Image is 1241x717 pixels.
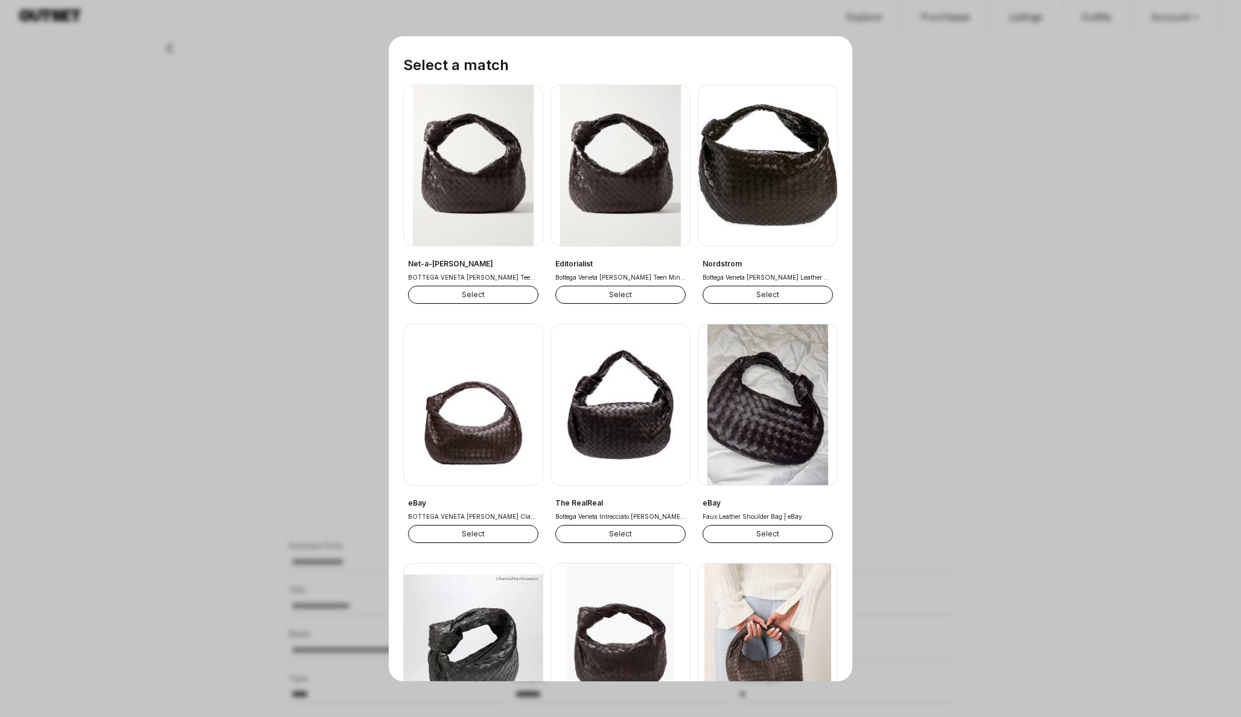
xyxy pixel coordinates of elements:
img: Bottega Veneta Jodie Teen Mini Knotted Intrecciato Leather Tote In Brown | Editorialist [551,85,690,246]
h3: Nordstrom [703,259,833,269]
button: Select [555,286,686,304]
button: Select [555,525,686,543]
h3: Net-a-[PERSON_NAME] [408,259,538,269]
h3: The RealReal [555,498,686,508]
img: Bottega Veneta Jodie Leather Hobo Bag | Nordstrom [698,85,837,246]
button: Select [703,286,833,304]
h2: Select a match [403,55,838,74]
button: Select [408,525,538,543]
button: Select [703,525,833,543]
h3: Bottega Veneta Intrecciato [PERSON_NAME] Medium - Brown Shoulder Bags, Handbags - BOT319343 | The... [555,512,686,521]
h3: BOTTEGA VENETA [PERSON_NAME] Teen mini knotted intrecciato leather tote | NET-A-[PERSON_NAME] [408,272,538,282]
h3: Editorialist [555,259,686,269]
h3: Bottega Veneta [PERSON_NAME] Leather Hobo Bag | Nordstrom [703,272,833,282]
img: Bottega Veneta Intrecciato Jodie Medium - Brown Shoulder Bags, Handbags - BOT319343 | The RealReal [551,324,690,485]
h3: eBay [408,498,538,508]
button: Select [408,286,538,304]
img: BOTTEGA VENETA Jodie Classic $4800 Fondant/Gold Leather Shoulder Bag New | eBay [404,324,543,485]
h3: Bottega Veneta [PERSON_NAME] Teen Mini Knotted Intrecciato Leather Tote In Brown | Editorialist [555,272,686,282]
h3: eBay [703,498,833,508]
h3: BOTTEGA VENETA [PERSON_NAME] Classic $4800 Fondant/Gold Leather Shoulder Bag New | eBay [408,512,538,521]
img: BOTTEGA VENETA Jodie Teen mini knotted intrecciato leather tote | NET-A-PORTER [404,85,543,246]
h3: Faux Leather Shoulder Bag | eBay [703,512,833,521]
img: Faux Leather Shoulder Bag | eBay [698,324,837,485]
